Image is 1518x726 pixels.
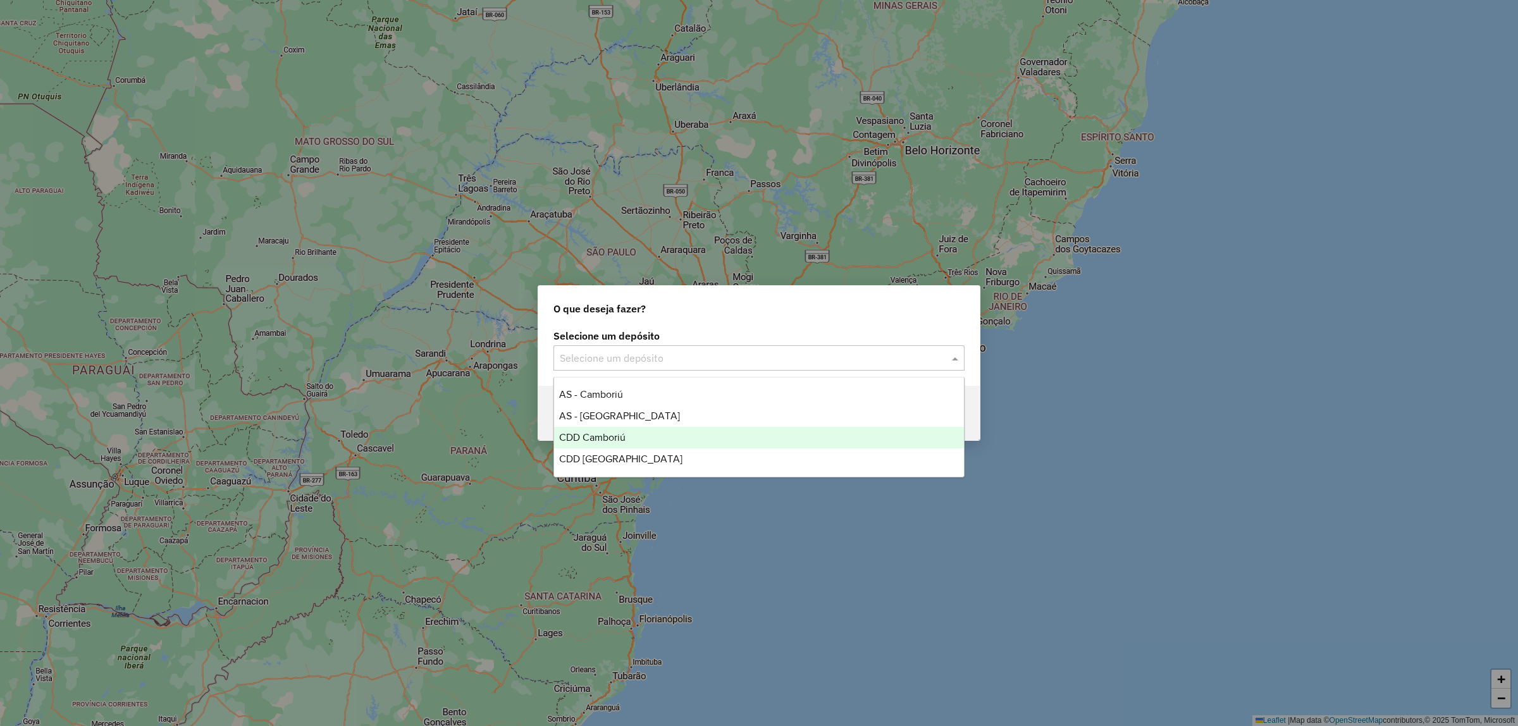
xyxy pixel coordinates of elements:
[553,328,965,343] label: Selecione um depósito
[559,432,626,443] span: CDD Camboriú
[553,301,646,316] span: O que deseja fazer?
[559,453,682,464] span: CDD [GEOGRAPHIC_DATA]
[559,389,623,400] span: AS - Camboriú
[559,410,680,421] span: AS - [GEOGRAPHIC_DATA]
[553,377,965,477] ng-dropdown-panel: Options list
